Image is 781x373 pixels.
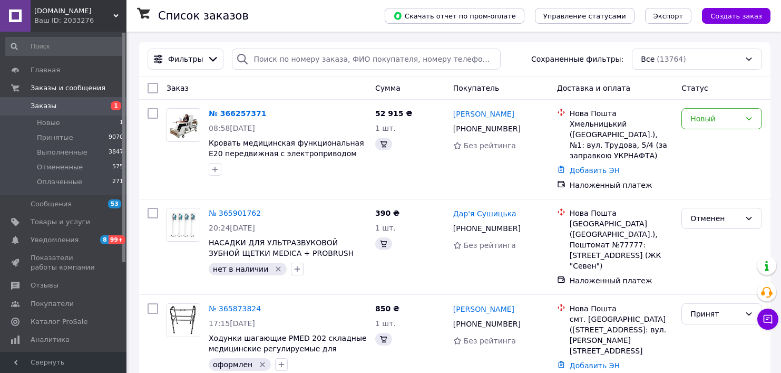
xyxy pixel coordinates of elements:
span: 1 шт. [375,224,396,232]
div: Ваш ID: 2033276 [34,16,126,25]
span: Отмененные [37,162,83,172]
img: Фото товару [167,304,200,337]
a: № 365873824 [209,304,261,313]
div: смт. [GEOGRAPHIC_DATA] ([STREET_ADDRESS]: вул. [PERSON_NAME][STREET_ADDRESS] [570,314,673,356]
svg: Удалить метку [258,360,267,369]
a: Добавить ЭН [570,166,620,175]
span: Покупатели [31,299,74,309]
span: Покупатель [453,84,500,92]
input: Поиск по номеру заказа, ФИО покупателя, номеру телефона, Email, номеру накладной [232,49,500,70]
div: Принят [690,308,740,320]
span: 1 [120,118,123,128]
h1: Список заказов [158,9,249,22]
a: Создать заказ [691,11,770,20]
span: Без рейтинга [464,337,516,345]
span: 271 [112,177,123,187]
a: Добавить ЭН [570,361,620,370]
div: Нова Пошта [570,208,673,218]
span: Заказы [31,101,56,111]
div: Наложенный платеж [570,275,673,286]
span: 390 ₴ [375,209,399,217]
div: Наложенный платеж [570,180,673,190]
a: НАСАДКИ ДЛЯ УЛЬТРАЗВУКОВОЙ ЗУБНОЙ ЩЕТКИ MEDICA + PROBRUSH 9.0 (ULTASONIC) WHITE (4 ШТУКИ) [209,238,354,268]
button: Управление статусами [535,8,634,24]
a: Кровать медицинская функциональная E20 передвижная с электроприводом для лежачих больных и инвалидов [209,139,364,168]
span: Заказы и сообщения [31,83,105,93]
span: 08:58[DATE] [209,124,255,132]
span: Все [641,54,655,64]
button: Чат с покупателем [757,309,778,330]
span: Главная [31,65,60,75]
span: 8 [100,235,109,244]
div: [PHONE_NUMBER] [451,317,523,331]
span: Статус [681,84,708,92]
span: 1 [111,101,121,110]
svg: Удалить метку [274,265,282,273]
span: Каталог ProSale [31,317,87,327]
span: Сообщения [31,199,72,209]
span: Аналитика [31,335,70,345]
button: Экспорт [645,8,691,24]
span: 3847 [109,148,123,157]
span: 52 915 ₴ [375,109,413,118]
a: Дар'я Сушицька [453,208,516,219]
div: Хмельницький ([GEOGRAPHIC_DATA].), №1: вул. Трудова, 5/4 (за заправкою УКРНАФТА) [570,119,673,161]
div: [GEOGRAPHIC_DATA] ([GEOGRAPHIC_DATA].), Поштомат №77777: [STREET_ADDRESS] (ЖК "Севен") [570,218,673,271]
a: [PERSON_NAME] [453,109,514,119]
span: Оплаченные [37,177,82,187]
span: INETMED.COM.UA [34,6,113,16]
span: Без рейтинга [464,241,516,250]
span: оформлен [213,360,252,369]
a: Ходунки шагающие PMED 202 складные медицинские регулируемые для инвалидов взрослых пожилых [209,334,367,364]
a: № 365901762 [209,209,261,217]
div: Новый [690,113,740,125]
span: 17:15[DATE] [209,319,255,328]
span: 9070 [109,133,123,142]
span: 99+ [109,235,126,244]
input: Поиск [5,37,124,56]
span: 53 [108,199,121,208]
span: Принятые [37,133,73,142]
span: Сумма [375,84,401,92]
div: Нова Пошта [570,108,673,119]
span: 1 шт. [375,124,396,132]
div: Отменен [690,213,740,224]
button: Скачать отчет по пром-оплате [385,8,524,24]
span: Создать заказ [710,12,762,20]
a: Фото товару [167,303,200,337]
span: Уведомления [31,235,79,245]
span: Без рейтинга [464,141,516,150]
a: Фото товару [167,108,200,142]
div: Нова Пошта [570,303,673,314]
span: Фильтры [168,54,203,64]
span: (13764) [657,55,686,63]
span: нет в наличии [213,265,268,273]
span: 1 шт. [375,319,396,328]
span: Выполненные [37,148,87,157]
div: [PHONE_NUMBER] [451,221,523,236]
span: Заказ [167,84,189,92]
button: Создать заказ [702,8,770,24]
span: Управление статусами [543,12,626,20]
span: 20:24[DATE] [209,224,255,232]
span: Отзывы [31,281,58,290]
span: 575 [112,162,123,172]
a: № 366257371 [209,109,266,118]
span: Доставка и оплата [557,84,630,92]
span: Сохраненные фильтры: [531,54,623,64]
span: Показатели работы компании [31,253,97,272]
img: Фото товару [167,110,200,140]
span: Товары и услуги [31,217,90,227]
div: [PHONE_NUMBER] [451,121,523,136]
a: [PERSON_NAME] [453,304,514,314]
span: Скачать отчет по пром-оплате [393,11,516,21]
span: Экспорт [653,12,683,20]
span: Новые [37,118,60,128]
img: Фото товару [167,208,200,241]
span: 850 ₴ [375,304,399,313]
